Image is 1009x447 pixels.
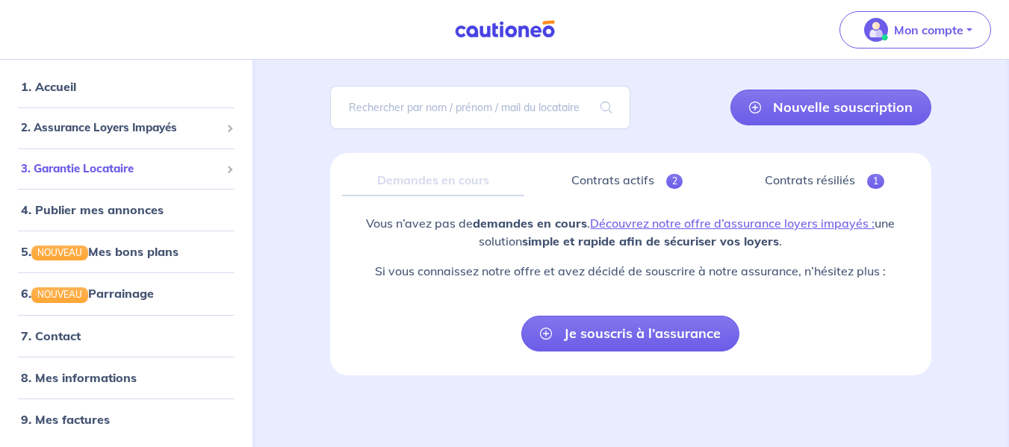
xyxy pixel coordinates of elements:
[6,72,246,101] div: 1. Accueil
[6,278,246,308] div: 6.NOUVEAUParrainage
[666,174,683,189] span: 2
[839,11,991,49] button: illu_account_valid_menu.svgMon compte
[867,174,884,189] span: 1
[21,411,110,426] a: 9. Mes factures
[21,119,220,137] span: 2. Assurance Loyers Impayés
[6,362,246,392] div: 8. Mes informations
[6,237,246,266] div: 5.NOUVEAUMes bons plans
[342,262,919,280] p: Si vous connaissez notre offre et avez décidé de souscrire à notre assurance, n’hésitez plus :
[6,404,246,434] div: 9. Mes factures
[730,165,919,196] a: Contrats résiliés1
[894,21,963,39] p: Mon compte
[6,113,246,143] div: 2. Assurance Loyers Impayés
[21,202,164,217] a: 4. Publier mes annonces
[864,18,888,42] img: illu_account_valid_menu.svg
[21,328,81,343] a: 7. Contact
[21,369,137,384] a: 8. Mes informations
[590,216,875,231] a: Découvrez notre offre d’assurance loyers impayés :
[21,286,154,301] a: 6.NOUVEAUParrainage
[536,165,718,196] a: Contrats actifs2
[583,87,630,128] span: search
[521,316,739,351] a: Je souscris à l’assurance
[21,79,76,94] a: 1. Accueil
[730,90,931,125] a: Nouvelle souscription
[449,20,561,39] img: Cautioneo
[21,160,220,178] span: 3. Garantie Locataire
[522,234,779,248] strong: simple et rapide afin de sécuriser vos loyers
[473,216,587,231] strong: demandes en cours
[6,154,246,184] div: 3. Garantie Locataire
[21,244,178,259] a: 5.NOUVEAUMes bons plans
[6,195,246,225] div: 4. Publier mes annonces
[330,86,631,129] input: Rechercher par nom / prénom / mail du locataire
[6,320,246,350] div: 7. Contact
[342,214,919,250] p: Vous n’avez pas de . une solution .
